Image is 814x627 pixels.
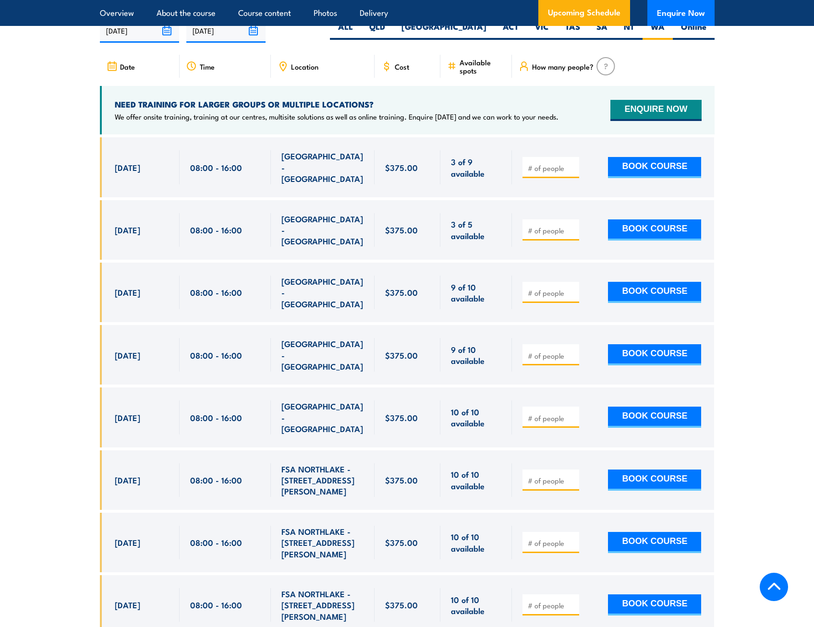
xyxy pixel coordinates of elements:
[115,224,140,235] span: [DATE]
[451,406,501,429] span: 10 of 10 available
[528,163,576,173] input: # of people
[385,537,418,548] span: $375.00
[608,532,701,553] button: BOOK COURSE
[190,537,242,548] span: 08:00 - 16:00
[451,218,501,241] span: 3 of 5 available
[190,412,242,423] span: 08:00 - 16:00
[610,100,701,121] button: ENQUIRE NOW
[528,413,576,423] input: # of people
[451,344,501,366] span: 9 of 10 available
[673,21,715,40] label: Online
[115,474,140,485] span: [DATE]
[281,400,364,434] span: [GEOGRAPHIC_DATA] - [GEOGRAPHIC_DATA]
[190,350,242,361] span: 08:00 - 16:00
[451,281,501,304] span: 9 of 10 available
[495,21,527,40] label: ACT
[291,62,318,71] span: Location
[528,538,576,548] input: # of people
[120,62,135,71] span: Date
[532,62,594,71] span: How many people?
[608,470,701,491] button: BOOK COURSE
[385,224,418,235] span: $375.00
[190,287,242,298] span: 08:00 - 16:00
[281,463,364,497] span: FSA NORTHLAKE - [STREET_ADDRESS][PERSON_NAME]
[190,162,242,173] span: 08:00 - 16:00
[115,537,140,548] span: [DATE]
[528,288,576,298] input: # of people
[643,21,673,40] label: WA
[361,21,393,40] label: QLD
[385,162,418,173] span: $375.00
[281,588,364,622] span: FSA NORTHLAKE - [STREET_ADDRESS][PERSON_NAME]
[451,531,501,554] span: 10 of 10 available
[608,344,701,365] button: BOOK COURSE
[528,351,576,361] input: # of people
[115,112,559,121] p: We offer onsite training, training at our centres, multisite solutions as well as online training...
[451,156,501,179] span: 3 of 9 available
[186,18,266,43] input: To date
[115,412,140,423] span: [DATE]
[608,219,701,241] button: BOOK COURSE
[115,162,140,173] span: [DATE]
[385,412,418,423] span: $375.00
[115,99,559,109] h4: NEED TRAINING FOR LARGER GROUPS OR MULTIPLE LOCATIONS?
[190,224,242,235] span: 08:00 - 16:00
[608,594,701,615] button: BOOK COURSE
[451,594,501,616] span: 10 of 10 available
[616,21,643,40] label: NT
[330,21,361,40] label: ALL
[385,599,418,610] span: $375.00
[395,62,409,71] span: Cost
[385,287,418,298] span: $375.00
[281,150,364,184] span: [GEOGRAPHIC_DATA] - [GEOGRAPHIC_DATA]
[608,407,701,428] button: BOOK COURSE
[608,282,701,303] button: BOOK COURSE
[460,58,505,74] span: Available spots
[608,157,701,178] button: BOOK COURSE
[190,599,242,610] span: 08:00 - 16:00
[451,469,501,491] span: 10 of 10 available
[100,18,179,43] input: From date
[385,474,418,485] span: $375.00
[281,338,364,372] span: [GEOGRAPHIC_DATA] - [GEOGRAPHIC_DATA]
[115,599,140,610] span: [DATE]
[281,276,364,309] span: [GEOGRAPHIC_DATA] - [GEOGRAPHIC_DATA]
[115,287,140,298] span: [DATE]
[115,350,140,361] span: [DATE]
[557,21,588,40] label: TAS
[527,21,557,40] label: VIC
[281,526,364,559] span: FSA NORTHLAKE - [STREET_ADDRESS][PERSON_NAME]
[190,474,242,485] span: 08:00 - 16:00
[528,476,576,485] input: # of people
[385,350,418,361] span: $375.00
[528,601,576,610] input: # of people
[200,62,215,71] span: Time
[528,226,576,235] input: # of people
[281,213,364,247] span: [GEOGRAPHIC_DATA] - [GEOGRAPHIC_DATA]
[393,21,495,40] label: [GEOGRAPHIC_DATA]
[588,21,616,40] label: SA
